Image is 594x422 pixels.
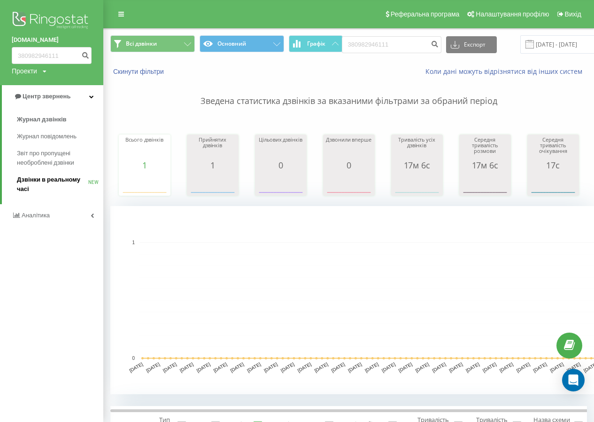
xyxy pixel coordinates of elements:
text: [DATE] [448,361,463,373]
text: [DATE] [162,361,177,373]
div: 1 [189,160,236,170]
span: Аналiтика [22,212,50,219]
a: [DOMAIN_NAME] [12,35,92,45]
div: 0 [325,160,372,170]
span: Реферальна програма [391,10,460,18]
text: 0 [132,356,135,361]
span: Всі дзвінки [126,40,157,48]
input: Пошук за номером [12,47,92,64]
text: [DATE] [381,361,396,373]
button: Графік [289,35,343,52]
text: [DATE] [280,361,295,373]
p: Зведена статистика дзвінків за вказаними фільтрами за обраний період [110,76,587,107]
a: Журнал дзвінків [17,111,103,128]
button: Всі дзвінки [110,35,195,52]
svg: A chart. [189,170,236,198]
svg: A chart. [257,170,304,198]
span: Журнал дзвінків [17,115,67,124]
div: Тривалість усіх дзвінків [393,137,440,160]
text: [DATE] [566,361,581,373]
a: Коли дані можуть відрізнятися вiд інших систем [425,67,587,76]
div: Проекти [12,66,37,76]
div: 17м 6с [393,160,440,170]
div: 0 [257,160,304,170]
div: Open Intercom Messenger [562,369,585,391]
text: [DATE] [179,361,194,373]
input: Пошук за номером [342,36,441,53]
div: Дзвонили вперше [325,137,372,160]
a: Звіт про пропущені необроблені дзвінки [17,145,103,171]
text: [DATE] [331,361,346,373]
span: Налаштування профілю [476,10,549,18]
text: [DATE] [128,361,144,373]
div: Всього дзвінків [121,137,168,160]
span: Журнал повідомлень [17,132,77,141]
text: [DATE] [516,361,531,373]
div: Прийнятих дзвінків [189,137,236,160]
text: 1 [132,240,135,245]
span: Центр звернень [23,93,70,100]
text: [DATE] [398,361,413,373]
svg: A chart. [325,170,372,198]
svg: A chart. [530,170,577,198]
span: Графік [307,40,325,47]
text: [DATE] [196,361,211,373]
div: 1 [121,160,168,170]
text: [DATE] [314,361,329,373]
a: Журнал повідомлень [17,128,103,145]
svg: A chart. [393,170,440,198]
a: Дзвінки в реальному часіNEW [17,171,103,198]
text: [DATE] [364,361,379,373]
span: Дзвінки в реальному часі [17,175,88,194]
div: 17с [530,160,577,170]
div: Середня тривалість очікування [530,137,577,160]
div: Середня тривалість розмови [462,137,509,160]
svg: A chart. [462,170,509,198]
text: [DATE] [432,361,447,373]
text: [DATE] [213,361,228,373]
text: [DATE] [297,361,312,373]
div: 17м 6с [462,160,509,170]
text: [DATE] [499,361,514,373]
text: [DATE] [549,361,564,373]
text: [DATE] [263,361,278,373]
text: [DATE] [246,361,262,373]
button: Експорт [446,36,497,53]
a: Центр звернень [2,85,103,108]
img: Ringostat logo [12,9,92,33]
button: Скинути фільтри [110,67,169,76]
text: [DATE] [532,361,548,373]
text: [DATE] [347,361,363,373]
span: Звіт про пропущені необроблені дзвінки [17,149,99,167]
text: [DATE] [482,361,497,373]
text: [DATE] [465,361,480,373]
text: [DATE] [415,361,430,373]
svg: A chart. [121,170,168,198]
button: Основний [200,35,284,52]
text: [DATE] [145,361,161,373]
span: Вихід [565,10,581,18]
div: Цільових дзвінків [257,137,304,160]
text: [DATE] [229,361,245,373]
